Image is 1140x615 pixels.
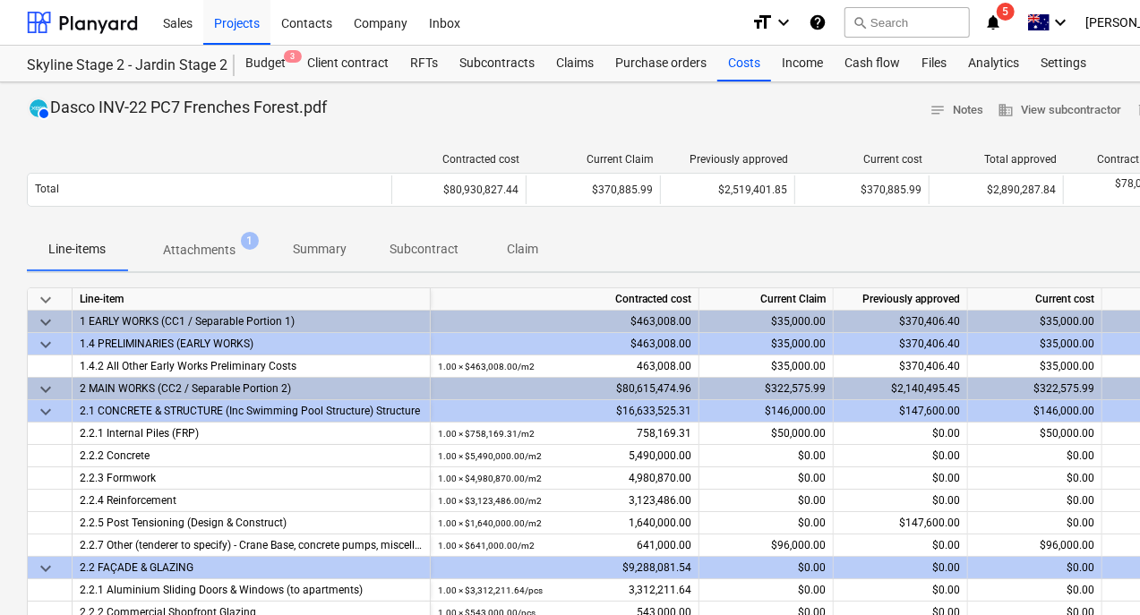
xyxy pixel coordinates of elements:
[771,46,834,81] div: Income
[35,312,56,333] span: keyboard_arrow_down
[834,534,968,557] div: $0.00
[35,558,56,579] span: keyboard_arrow_down
[296,46,399,81] a: Client contract
[968,467,1102,490] div: $0.00
[968,423,1102,445] div: $50,000.00
[35,182,59,197] p: Total
[968,557,1102,579] div: $0.00
[35,334,56,355] span: keyboard_arrow_down
[1050,12,1071,33] i: keyboard_arrow_down
[929,175,1063,204] div: $2,890,287.84
[699,355,834,378] div: $35,000.00
[930,102,946,118] span: notes
[699,579,834,602] div: $0.00
[80,561,193,574] span: 2.2 FAÇADE & GLAZING
[80,584,363,596] span: 2.2.1 Aluminium Sliding Doors & Windows (to apartments)
[968,534,1102,557] div: $96,000.00
[699,490,834,512] div: $0.00
[968,445,1102,467] div: $0.00
[968,378,1102,400] div: $322,575.99
[968,490,1102,512] div: $0.00
[438,362,535,372] small: 1.00 × $463,008.00 / m2
[438,355,691,378] div: 463,008.00
[390,240,459,259] p: Subcontract
[968,288,1102,311] div: Current cost
[751,12,773,33] i: format_size
[1050,529,1140,615] iframe: Chat Widget
[922,97,990,124] button: Notes
[80,405,420,417] span: 2.1 CONCRETE & STRUCTURE (Inc Swimming Pool Structure) Structure
[48,240,106,259] p: Line-items
[844,7,970,38] button: Search
[853,15,867,30] span: search
[968,512,1102,534] div: $0.00
[80,360,296,372] span: 1.4.2 All Other Early Works Preliminary Costs
[699,512,834,534] div: $0.00
[438,541,535,551] small: 1.00 × $641,000.00 / m2
[699,557,834,579] div: $0.00
[438,445,691,467] div: 5,490,000.00
[235,46,296,81] a: Budget3
[399,46,449,81] div: RFTs
[998,100,1121,121] span: View subcontractor
[997,3,1015,21] span: 5
[80,449,150,462] span: 2.2.2 Concrete
[968,333,1102,355] div: $35,000.00
[699,423,834,445] div: $50,000.00
[699,378,834,400] div: $322,575.99
[834,490,968,512] div: $0.00
[438,534,691,557] div: 641,000.00
[809,12,827,33] i: Knowledge base
[534,153,654,166] div: Current Claim
[834,557,968,579] div: $0.00
[293,240,347,259] p: Summary
[968,579,1102,602] div: $0.00
[35,289,56,311] span: keyboard_arrow_down
[235,46,296,81] div: Budget
[80,337,253,350] span: 1.4 PRELIMINARIES (EARLY WORKS)
[984,12,1002,33] i: notifications
[937,153,1057,166] div: Total approved
[834,355,968,378] div: $370,406.40
[998,102,1014,118] span: business
[834,400,968,423] div: $147,600.00
[968,311,1102,333] div: $35,000.00
[668,153,788,166] div: Previously approved
[699,288,834,311] div: Current Claim
[431,400,699,423] div: $16,633,525.31
[834,423,968,445] div: $0.00
[35,379,56,400] span: keyboard_arrow_down
[699,333,834,355] div: $35,000.00
[431,288,699,311] div: Contracted cost
[80,517,287,529] span: 2.2.5 Post Tensioning (Design & Construct)
[80,494,176,507] span: 2.2.4 Reinforcement
[699,534,834,557] div: $96,000.00
[438,579,691,602] div: 3,312,211.64
[834,467,968,490] div: $0.00
[438,423,691,445] div: 758,169.31
[990,97,1128,124] button: View subcontractor
[699,467,834,490] div: $0.00
[399,153,519,166] div: Contracted cost
[834,378,968,400] div: $2,140,495.45
[699,400,834,423] div: $146,000.00
[431,557,699,579] div: $9,288,081.54
[699,445,834,467] div: $0.00
[438,496,542,506] small: 1.00 × $3,123,486.00 / m2
[834,288,968,311] div: Previously approved
[438,467,691,490] div: 4,980,870.00
[438,451,542,461] small: 1.00 × $5,490,000.00 / m2
[834,445,968,467] div: $0.00
[834,46,911,81] div: Cash flow
[163,241,236,260] p: Attachments
[80,472,156,484] span: 2.2.3 Formwork
[545,46,604,81] a: Claims
[80,427,199,440] span: 2.2.1 Internal Piles (FRP)
[1030,46,1097,81] a: Settings
[773,12,794,33] i: keyboard_arrow_down
[968,400,1102,423] div: $146,000.00
[241,232,259,250] span: 1
[438,518,542,528] small: 1.00 × $1,640,000.00 / m2
[449,46,545,81] a: Subcontracts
